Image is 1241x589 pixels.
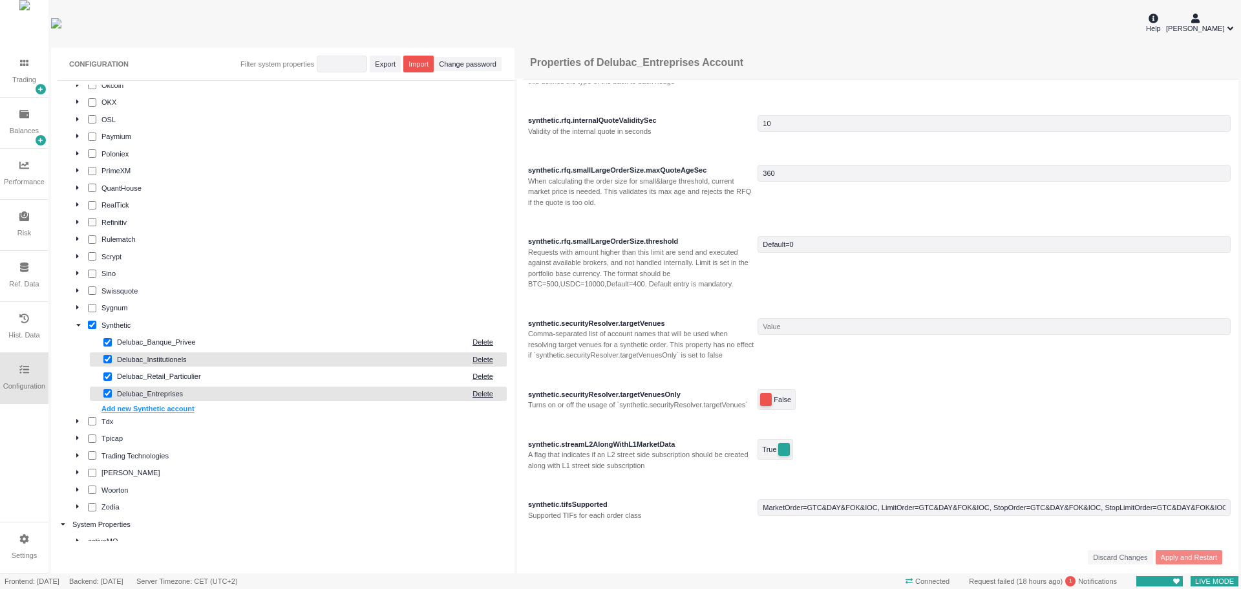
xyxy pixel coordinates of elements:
span: Change password [439,59,496,70]
div: Supported TIFs for each order class [528,510,754,521]
div: RealTick [101,200,505,211]
div: A flag that indicates if an L2 street side subscription should be created along with L1 street si... [528,449,754,471]
div: Filter system properties [240,59,314,70]
input: Value [758,165,1231,182]
input: Value [758,318,1231,335]
div: synthetic.rfq.smallLargeOrderSize.maxQuoteAgeSec [528,165,754,176]
span: Apply and Restart [1161,552,1217,563]
span: Import [408,59,429,70]
div: Sino [101,268,505,279]
div: System Properties [72,519,505,530]
span: Export [375,59,396,70]
span: True [762,443,776,456]
div: Configuration [3,381,45,392]
div: Turns on or off the usage of `synthetic.securityResolver.targetVenues` [528,400,754,411]
div: OKX [101,97,505,108]
span: LIVE MODE [1191,575,1238,588]
a: Add new Synthetic account [101,405,195,412]
span: Request failed [969,577,1014,585]
div: Scrypt [101,252,505,262]
div: synthetic.securityResolver.targetVenues [528,318,754,329]
span: 24.9.2025 15:26:00 [1019,577,1060,585]
span: Delete [472,389,493,400]
h3: Properties of Delubac_Entreprises Account [530,56,743,69]
div: Validity of the internal quote in seconds [528,126,754,137]
div: Comma-separated list of account names that will be used when resolving target venues for a synthe... [528,328,754,361]
div: synthetic.securityResolver.targetVenuesOnly [528,389,754,400]
div: Delubac_Entreprises [117,389,466,400]
span: Delete [472,371,493,382]
div: Poloniex [101,149,505,160]
span: 1 [1069,577,1072,586]
div: synthetic.streamL2AlongWithL1MarketData [528,439,754,450]
div: Sygnum [101,303,505,314]
div: synthetic.rfq.internalQuoteValiditySec [528,115,754,126]
span: Delete [472,354,493,365]
input: Value [758,499,1231,516]
div: OSL [101,114,505,125]
img: wyden_logotype_blue.svg [51,18,61,28]
div: Zodia [101,502,505,513]
div: Woorton [101,485,505,496]
div: synthetic.rfq.smallLargeOrderSize.threshold [528,236,754,247]
div: Help [1146,12,1161,34]
div: When calculating the order size for small&large threshold, current market price is needed. This v... [528,176,754,208]
div: Ref. Data [9,279,39,290]
div: PrimeXM [101,166,505,177]
span: Discard Changes [1093,552,1147,563]
span: ( ) [1015,577,1063,585]
div: Notifications [964,575,1121,588]
span: False [774,393,791,406]
input: Value [758,115,1231,132]
div: Settings [12,550,37,561]
div: synthetic.tifsSupported [528,499,754,510]
input: Value [758,236,1231,253]
div: Refinitiv [101,217,505,228]
div: Okcoin [101,80,505,91]
div: Delubac_Institutionels [117,354,466,365]
div: Trading [12,74,36,85]
div: Delubac_Banque_Privee [117,337,466,348]
div: QuantHouse [101,183,505,194]
div: Synthetic [101,320,505,331]
div: Tdx [101,416,505,427]
div: Trading Technologies [101,451,505,462]
div: Swissquote [101,286,505,297]
div: Hist. Data [8,330,39,341]
div: Requests with amount higher than this limit are send and executed against available brokers, and ... [528,247,754,290]
span: Delete [472,337,493,348]
div: Delubac_Retail_Particulier [117,371,466,382]
div: Paymium [101,131,505,142]
div: Rulematch [101,234,505,245]
div: Tpicap [101,433,505,444]
div: Performance [4,177,45,187]
span: Connected [901,575,954,588]
div: [PERSON_NAME] [101,467,505,478]
span: [PERSON_NAME] [1166,23,1224,34]
div: activeMQ [88,536,505,547]
div: Risk [17,228,31,239]
div: Balances [10,125,39,136]
div: CONFIGURATION [69,59,129,70]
